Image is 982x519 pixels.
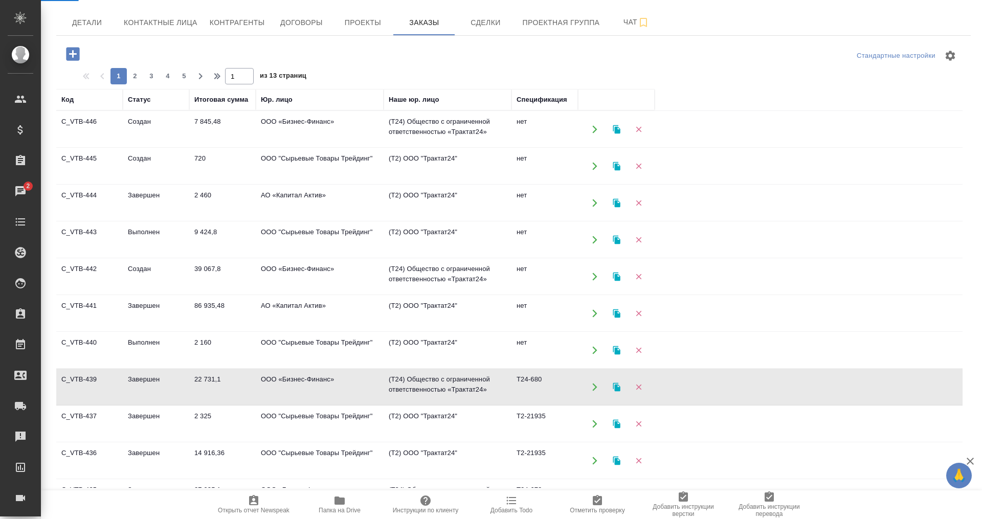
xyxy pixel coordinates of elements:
[628,450,649,471] button: Удалить
[640,490,726,519] button: Добавить инструкции верстки
[123,148,189,184] td: Создан
[606,303,627,324] button: Клонировать
[123,185,189,221] td: Завершен
[189,332,256,368] td: 2 160
[176,68,192,84] button: 5
[127,68,143,84] button: 2
[256,332,384,368] td: ООО "Сырьевые Товары Трейдинг"
[160,68,176,84] button: 4
[606,340,627,360] button: Клонировать
[218,507,289,514] span: Открыть отчет Newspeak
[584,487,605,508] button: Открыть
[123,222,189,258] td: Выполнен
[628,303,649,324] button: Удалить
[511,222,578,258] td: нет
[511,296,578,331] td: нет
[554,490,640,519] button: Отметить проверку
[123,111,189,147] td: Создан
[211,490,297,519] button: Открыть отчет Newspeak
[646,503,720,517] span: Добавить инструкции верстки
[256,443,384,479] td: ООО "Сырьевые Товары Трейдинг"
[389,95,439,105] div: Наше юр. лицо
[123,296,189,331] td: Завершен
[256,185,384,221] td: АО «Капитал Актив»
[606,229,627,250] button: Клонировать
[612,16,661,29] span: Чат
[256,259,384,295] td: ООО «Бизнес-Финанс»
[584,192,605,213] button: Открыть
[606,487,627,508] button: Клонировать
[606,266,627,287] button: Клонировать
[160,71,176,81] span: 4
[511,443,578,479] td: Т2-21935
[123,332,189,368] td: Выполнен
[606,155,627,176] button: Клонировать
[584,266,605,287] button: Открыть
[56,480,123,515] td: C_VTB-435
[189,369,256,405] td: 22 731,1
[628,192,649,213] button: Удалить
[194,95,248,105] div: Итоговая сумма
[127,71,143,81] span: 2
[384,185,511,221] td: (Т2) ООО "Трактат24"
[384,222,511,258] td: (Т2) ООО "Трактат24"
[628,266,649,287] button: Удалить
[3,178,38,204] a: 2
[628,413,649,434] button: Удалить
[256,480,384,515] td: ООО «Бизнес-Финанс»
[56,369,123,405] td: C_VTB-439
[123,369,189,405] td: Завершен
[297,490,383,519] button: Папка на Drive
[511,185,578,221] td: нет
[732,503,806,517] span: Добавить инструкции перевода
[210,16,265,29] span: Контрагенты
[384,111,511,147] td: (T24) Общество с ограниченной ответственностью «Трактат24»
[124,16,197,29] span: Контактные лица
[189,259,256,295] td: 39 067,8
[584,229,605,250] button: Открыть
[261,95,293,105] div: Юр. лицо
[490,507,532,514] span: Добавить Todo
[56,111,123,147] td: C_VTB-446
[854,48,938,64] div: split button
[56,443,123,479] td: C_VTB-436
[143,71,160,81] span: 3
[628,340,649,360] button: Удалить
[319,507,361,514] span: Папка на Drive
[511,332,578,368] td: нет
[606,376,627,397] button: Клонировать
[606,450,627,471] button: Клонировать
[56,259,123,295] td: C_VTB-442
[584,155,605,176] button: Открыть
[256,111,384,147] td: ООО «Бизнес-Финанс»
[384,480,511,515] td: (T24) Общество с ограниченной ответственностью «Трактат24»
[383,490,468,519] button: Инструкции по клиенту
[637,16,650,29] svg: Подписаться
[384,148,511,184] td: (Т2) ООО "Трактат24"
[176,71,192,81] span: 5
[59,43,87,64] button: Добавить проект
[584,450,605,471] button: Открыть
[56,406,123,442] td: C_VTB-437
[628,376,649,397] button: Удалить
[384,369,511,405] td: (T24) Общество с ограниченной ответственностью «Трактат24»
[56,222,123,258] td: C_VTB-443
[260,70,306,84] span: из 13 страниц
[628,487,649,508] button: Удалить
[726,490,812,519] button: Добавить инструкции перевода
[128,95,151,105] div: Статус
[511,406,578,442] td: Т2-21935
[123,259,189,295] td: Создан
[189,222,256,258] td: 9 424,8
[606,413,627,434] button: Клонировать
[56,148,123,184] td: C_VTB-445
[189,406,256,442] td: 2 325
[62,16,111,29] span: Детали
[946,463,972,488] button: 🙏
[628,229,649,250] button: Удалить
[522,16,599,29] span: Проектная группа
[123,406,189,442] td: Завершен
[628,155,649,176] button: Удалить
[606,119,627,140] button: Клонировать
[584,376,605,397] button: Открыть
